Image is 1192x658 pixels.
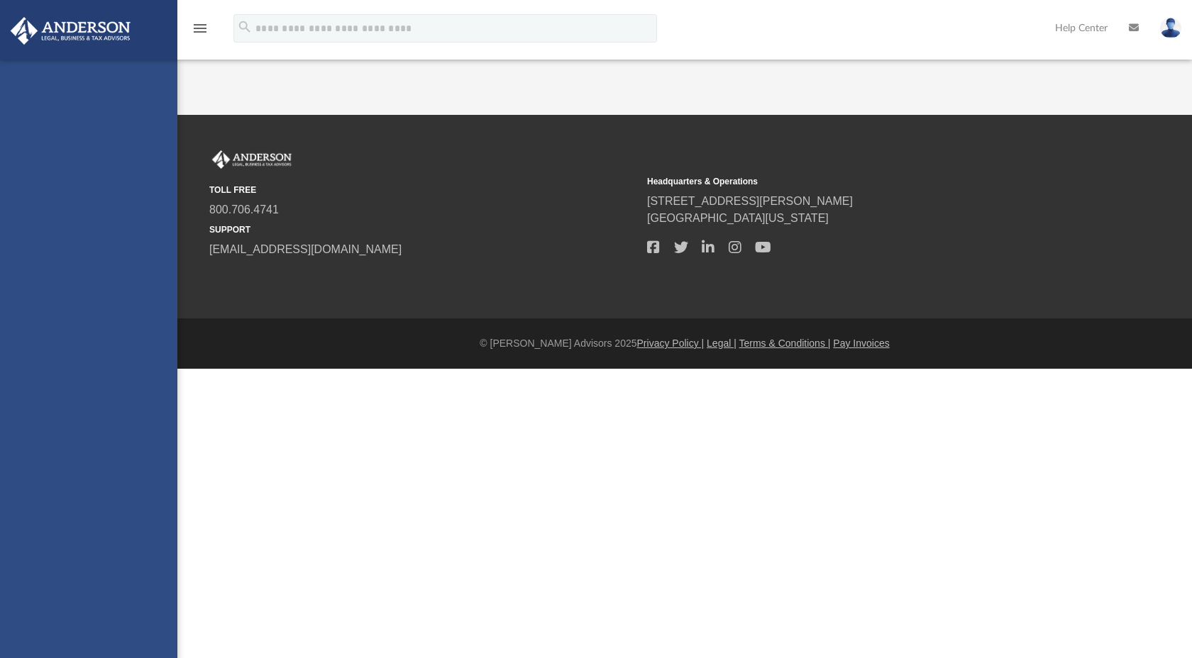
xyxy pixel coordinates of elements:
[6,17,135,45] img: Anderson Advisors Platinum Portal
[209,243,402,255] a: [EMAIL_ADDRESS][DOMAIN_NAME]
[1160,18,1181,38] img: User Pic
[707,338,736,349] a: Legal |
[237,19,253,35] i: search
[209,203,279,216] a: 800.706.4741
[177,336,1192,351] div: © [PERSON_NAME] Advisors 2025
[209,184,637,196] small: TOLL FREE
[192,27,209,37] a: menu
[739,338,831,349] a: Terms & Conditions |
[209,150,294,169] img: Anderson Advisors Platinum Portal
[209,223,637,236] small: SUPPORT
[647,175,1075,188] small: Headquarters & Operations
[192,20,209,37] i: menu
[833,338,889,349] a: Pay Invoices
[637,338,705,349] a: Privacy Policy |
[647,195,853,207] a: [STREET_ADDRESS][PERSON_NAME]
[647,212,829,224] a: [GEOGRAPHIC_DATA][US_STATE]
